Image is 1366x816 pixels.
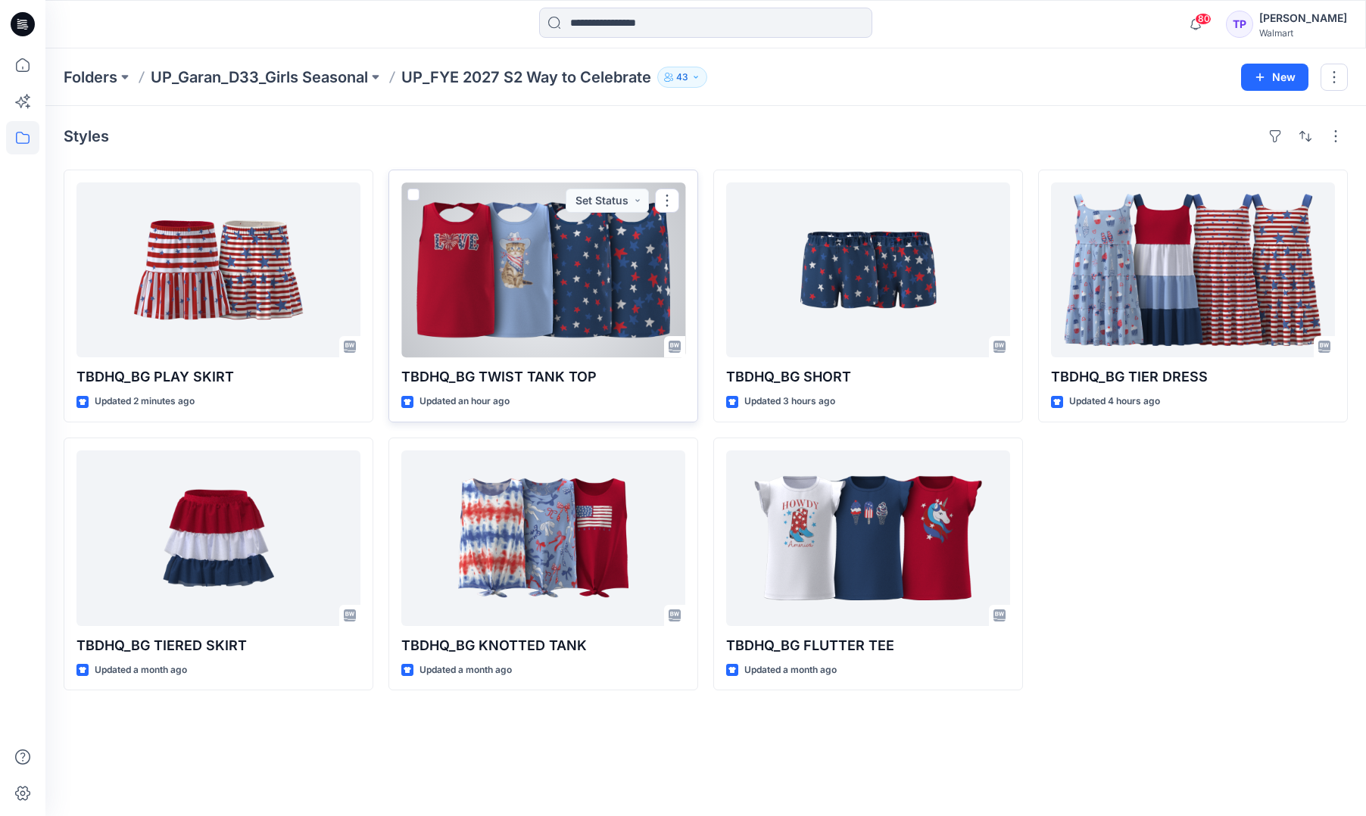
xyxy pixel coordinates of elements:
p: TBDHQ_BG KNOTTED TANK [401,635,685,656]
a: TBDHQ_BG PLAY SKIRT [76,182,360,357]
button: New [1241,64,1308,91]
div: Walmart [1259,27,1347,39]
p: Updated 2 minutes ago [95,394,195,410]
div: [PERSON_NAME] [1259,9,1347,27]
p: Updated an hour ago [419,394,510,410]
a: UP_Garan_D33_Girls Seasonal [151,67,368,88]
p: 43 [676,69,688,86]
a: TBDHQ_BG TIER DRESS [1051,182,1335,357]
p: Updated a month ago [419,662,512,678]
p: TBDHQ_BG FLUTTER TEE [726,635,1010,656]
div: TP [1226,11,1253,38]
a: TBDHQ_BG SHORT [726,182,1010,357]
p: Updated 3 hours ago [744,394,835,410]
a: TBDHQ_BG KNOTTED TANK [401,450,685,625]
p: Updated a month ago [744,662,837,678]
button: 43 [657,67,707,88]
p: TBDHQ_BG SHORT [726,366,1010,388]
a: TBDHQ_BG TWIST TANK TOP [401,182,685,357]
p: TBDHQ_BG PLAY SKIRT [76,366,360,388]
a: TBDHQ_BG FLUTTER TEE [726,450,1010,625]
a: Folders [64,67,117,88]
p: Updated 4 hours ago [1069,394,1160,410]
h4: Styles [64,127,109,145]
p: UP_FYE 2027 S2 Way to Celebrate [401,67,651,88]
p: Updated a month ago [95,662,187,678]
p: TBDHQ_BG TIERED SKIRT [76,635,360,656]
p: TBDHQ_BG TIER DRESS [1051,366,1335,388]
a: TBDHQ_BG TIERED SKIRT [76,450,360,625]
span: 80 [1195,13,1212,25]
p: TBDHQ_BG TWIST TANK TOP [401,366,685,388]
